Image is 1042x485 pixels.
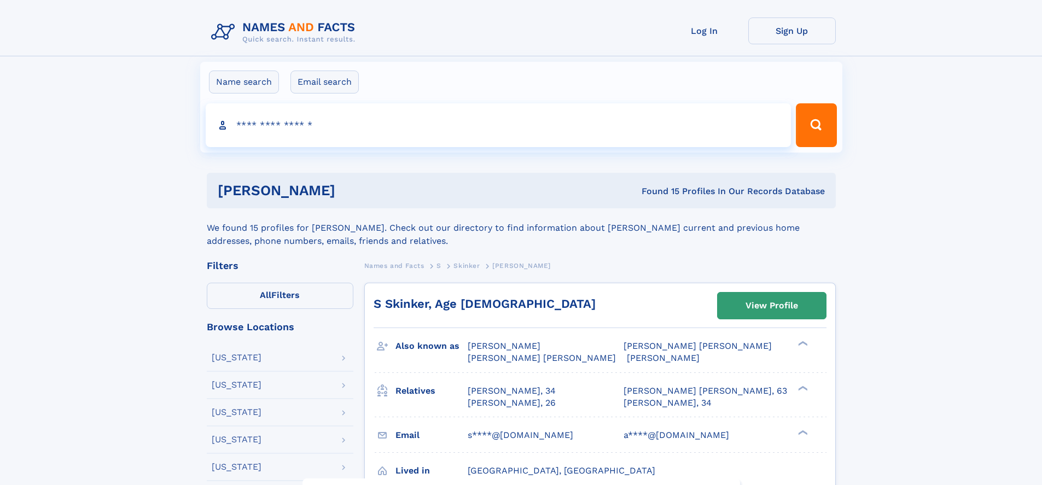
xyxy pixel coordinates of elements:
div: ❯ [795,384,808,391]
a: [PERSON_NAME], 34 [624,397,712,409]
div: [US_STATE] [212,381,261,389]
span: Skinker [453,262,480,270]
div: [US_STATE] [212,435,261,444]
a: Sign Up [748,17,836,44]
div: ❯ [795,340,808,347]
a: [PERSON_NAME], 26 [468,397,556,409]
h3: Relatives [395,382,468,400]
label: Name search [209,71,279,94]
h1: [PERSON_NAME] [218,184,488,197]
span: [PERSON_NAME] [PERSON_NAME] [468,353,616,363]
div: ❯ [795,429,808,436]
span: S [436,262,441,270]
label: Email search [290,71,359,94]
div: [US_STATE] [212,353,261,362]
a: [PERSON_NAME], 34 [468,385,556,397]
input: search input [206,103,791,147]
span: [PERSON_NAME] [468,341,540,351]
label: Filters [207,283,353,309]
span: All [260,290,271,300]
a: [PERSON_NAME] [PERSON_NAME], 63 [624,385,787,397]
a: Skinker [453,259,480,272]
span: [PERSON_NAME] [PERSON_NAME] [624,341,772,351]
a: Names and Facts [364,259,424,272]
h3: Lived in [395,461,468,480]
button: Search Button [796,103,836,147]
span: [GEOGRAPHIC_DATA], [GEOGRAPHIC_DATA] [468,465,655,476]
div: We found 15 profiles for [PERSON_NAME]. Check out our directory to find information about [PERSON... [207,208,836,248]
a: Log In [661,17,748,44]
span: [PERSON_NAME] [492,262,551,270]
a: View Profile [718,293,826,319]
div: View Profile [746,293,798,318]
img: Logo Names and Facts [207,17,364,47]
a: S [436,259,441,272]
div: [US_STATE] [212,463,261,471]
div: Filters [207,261,353,271]
h3: Email [395,426,468,445]
h3: Also known as [395,337,468,355]
div: [US_STATE] [212,408,261,417]
span: [PERSON_NAME] [627,353,700,363]
a: S Skinker, Age [DEMOGRAPHIC_DATA] [374,297,596,311]
div: Found 15 Profiles In Our Records Database [488,185,825,197]
div: Browse Locations [207,322,353,332]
